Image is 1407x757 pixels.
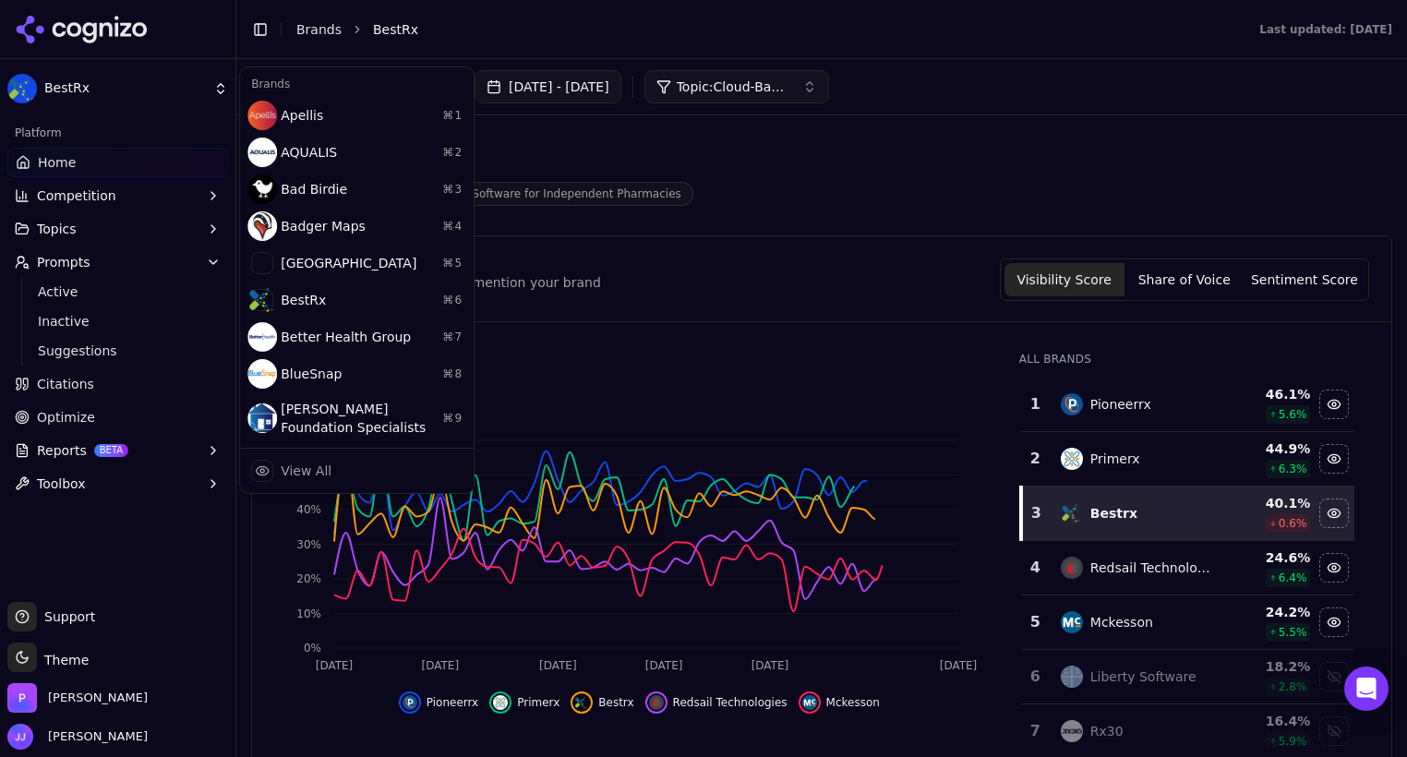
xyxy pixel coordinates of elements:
[489,691,559,714] button: Hide primerx data
[940,659,978,672] tspan: [DATE]
[38,342,198,360] span: Suggestions
[752,659,789,672] tspan: [DATE]
[1061,502,1083,524] img: bestrx
[1279,407,1307,422] span: 5.6 %
[645,691,788,714] button: Hide redsail technologies data
[37,475,86,493] span: Toolbox
[645,659,683,672] tspan: [DATE]
[1279,734,1307,749] span: 5.9 %
[325,182,693,206] span: Pharmacy Management Software for Independent Pharmacies
[244,71,470,97] div: Brands
[1028,611,1042,633] div: 5
[244,208,470,245] div: Badger Maps
[1090,667,1197,686] div: Liberty Software
[7,683,37,713] img: Perrill
[442,108,463,123] span: ⌘ 1
[244,318,470,355] div: Better Health Group
[1279,679,1307,694] span: 2.8 %
[1090,450,1140,468] div: Primerx
[7,118,228,148] div: Platform
[281,462,331,480] div: View All
[1344,667,1389,711] div: Open Intercom Messenger
[442,256,463,270] span: ⌘ 5
[1028,557,1042,579] div: 4
[442,366,463,381] span: ⌘ 8
[247,359,277,389] img: BlueSnap
[493,695,508,710] img: primerx
[421,659,459,672] tspan: [DATE]
[574,695,589,710] img: bestrx
[1004,263,1124,296] button: Visibility Score
[296,22,342,37] a: Brands
[1319,444,1349,474] button: Hide primerx data
[244,392,470,444] div: [PERSON_NAME] Foundation Specialists
[1090,559,1211,577] div: Redsail Technologies
[802,695,817,710] img: mckesson
[7,74,37,103] img: BestRx
[673,695,788,710] span: Redsail Technologies
[7,683,148,713] button: Open organization switcher
[37,220,77,238] span: Topics
[517,695,559,710] span: Primerx
[244,97,470,134] div: Apellis
[1061,611,1083,633] img: mckesson
[37,653,89,667] span: Theme
[1124,263,1245,296] button: Share of Voice
[1030,502,1042,524] div: 3
[475,70,621,103] button: [DATE] - [DATE]
[1019,352,1354,366] div: All Brands
[1061,557,1083,579] img: redsail technologies
[442,182,463,197] span: ⌘ 3
[38,312,198,330] span: Inactive
[247,403,277,433] img: Cantey Foundation Specialists
[239,66,475,494] div: Current brand: BestRx
[1090,613,1153,631] div: Mckesson
[1226,548,1311,567] div: 24.6 %
[571,691,633,714] button: Hide bestrx data
[539,659,577,672] tspan: [DATE]
[247,138,277,167] img: AQUALIS
[403,695,417,710] img: pioneerrx
[373,20,418,39] span: BestRx
[37,375,94,393] span: Citations
[296,538,321,551] tspan: 30%
[296,572,321,585] tspan: 20%
[1028,720,1042,742] div: 7
[1061,393,1083,415] img: pioneerrx
[649,695,664,710] img: redsail technologies
[41,728,148,745] span: [PERSON_NAME]
[247,101,277,130] img: Apellis
[38,153,76,172] span: Home
[244,245,470,282] div: [GEOGRAPHIC_DATA]
[826,695,880,710] span: Mckesson
[296,607,321,620] tspan: 10%
[1319,662,1349,691] button: Show liberty software data
[1226,603,1311,621] div: 24.2 %
[442,219,463,234] span: ⌘ 4
[1245,263,1365,296] button: Sentiment Score
[442,411,463,426] span: ⌘ 9
[37,186,116,205] span: Competition
[1259,22,1392,37] div: Last updated: [DATE]
[37,408,95,427] span: Optimize
[37,607,95,626] span: Support
[1226,657,1311,676] div: 18.2 %
[1319,499,1349,528] button: Hide bestrx data
[1319,390,1349,419] button: Hide pioneerrx data
[1319,553,1349,583] button: Hide redsail technologies data
[37,253,90,271] span: Prompts
[1090,504,1137,523] div: Bestrx
[1028,393,1042,415] div: 1
[7,724,148,750] button: Open user button
[1226,712,1311,730] div: 16.4 %
[316,659,354,672] tspan: [DATE]
[247,322,277,352] img: Better Health Group
[247,248,277,278] img: Berkshire
[598,695,633,710] span: Bestrx
[247,285,277,315] img: BestRx
[244,171,470,208] div: Bad Birdie
[247,174,277,204] img: Bad Birdie
[1279,462,1307,476] span: 6.3 %
[296,20,1222,39] nav: breadcrumb
[1061,720,1083,742] img: rx30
